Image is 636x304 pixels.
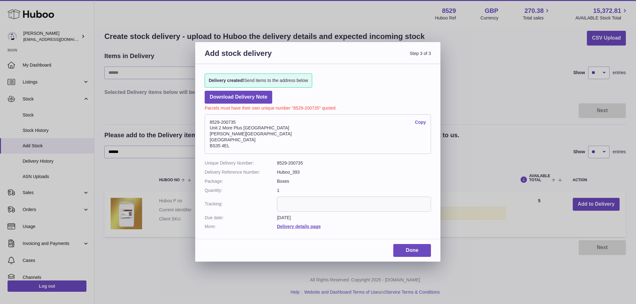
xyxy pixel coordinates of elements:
[318,48,431,66] span: Step 3 of 3
[205,187,277,193] dt: Quantity:
[209,78,308,84] span: Send items to the address below
[277,160,431,166] dd: 8529-200735
[205,114,431,154] address: 8529-200735 Unit 2 More Plus [GEOGRAPHIC_DATA] [PERSON_NAME][GEOGRAPHIC_DATA] [GEOGRAPHIC_DATA] B...
[205,104,431,111] p: Parcels must have their own unique number "8529-200735" quoted.
[205,48,318,66] h3: Add stock delivery
[415,119,426,125] a: Copy
[277,215,431,221] dd: [DATE]
[205,197,277,212] dt: Tracking:
[205,91,272,104] a: Download Delivery Note
[205,178,277,184] dt: Package:
[205,215,277,221] dt: Due date:
[209,78,244,83] strong: Delivery created!
[277,224,321,229] a: Delivery details page
[205,160,277,166] dt: Unique Delivery Number:
[205,169,277,175] dt: Delivery Reference Number:
[277,169,431,175] dd: Huboo_393
[277,178,431,184] dd: Boxes
[393,244,431,257] a: Done
[277,187,431,193] dd: 1
[205,224,277,230] dt: More:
